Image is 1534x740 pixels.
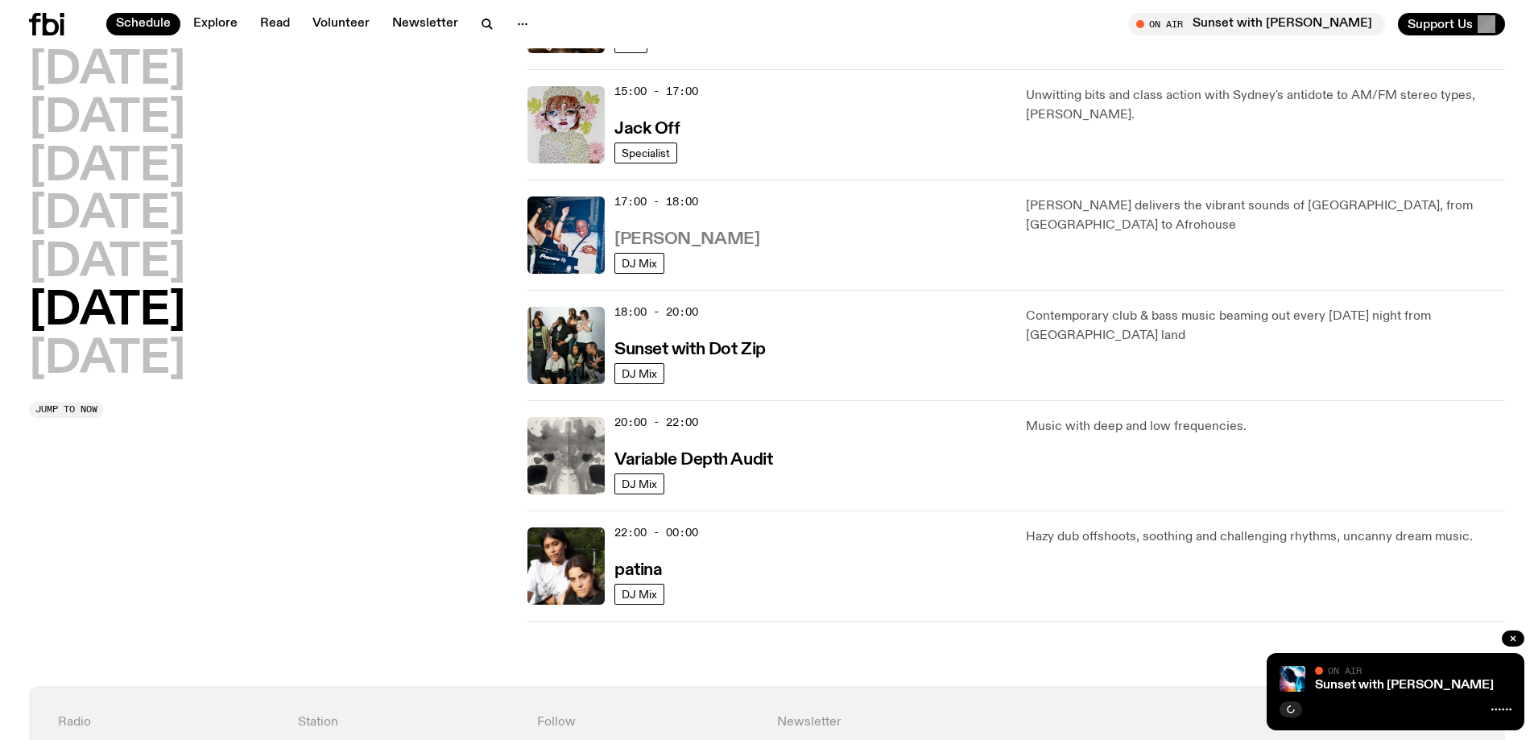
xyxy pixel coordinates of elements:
span: 18:00 - 20:00 [614,304,698,320]
p: Music with deep and low frequencies. [1026,417,1505,436]
h3: Variable Depth Audit [614,452,772,469]
span: 20:00 - 22:00 [614,415,698,430]
h4: Follow [537,715,758,730]
a: Specialist [614,143,677,163]
span: Support Us [1408,17,1473,31]
button: [DATE] [29,192,185,238]
a: Schedule [106,13,180,35]
span: 15:00 - 17:00 [614,84,698,99]
p: [PERSON_NAME] delivers the vibrant sounds of [GEOGRAPHIC_DATA], from [GEOGRAPHIC_DATA] to Afrohouse [1026,196,1505,235]
a: DJ Mix [614,363,664,384]
button: [DATE] [29,145,185,190]
span: DJ Mix [622,588,657,600]
h4: Radio [58,715,279,730]
a: patina [614,559,662,579]
a: Volunteer [303,13,379,35]
button: [DATE] [29,337,185,382]
span: 17:00 - 18:00 [614,194,698,209]
button: [DATE] [29,289,185,334]
button: [DATE] [29,241,185,286]
span: DJ Mix [622,477,657,490]
a: DJ Mix [614,584,664,605]
button: [DATE] [29,97,185,142]
button: On AirSunset with [PERSON_NAME] [1128,13,1385,35]
h3: Jack Off [614,121,680,138]
img: A black and white Rorschach [527,417,605,494]
button: Jump to now [29,402,104,418]
img: a dotty lady cuddling her cat amongst flowers [527,86,605,163]
a: Read [250,13,300,35]
a: Explore [184,13,247,35]
a: DJ Mix [614,253,664,274]
img: Simon Caldwell stands side on, looking downwards. He has headphones on. Behind him is a brightly ... [1280,666,1305,692]
span: Specialist [622,147,670,159]
p: Unwitting bits and class action with Sydney's antidote to AM/FM stereo types, [PERSON_NAME]. [1026,86,1505,125]
h3: Sunset with Dot Zip [614,341,766,358]
a: Sunset with [PERSON_NAME] [1315,679,1494,692]
a: DJ Mix [614,473,664,494]
span: On Air [1328,665,1362,676]
span: Jump to now [35,405,97,414]
h3: patina [614,562,662,579]
a: [PERSON_NAME] [614,228,759,248]
span: DJ Mix [622,257,657,269]
span: 22:00 - 00:00 [614,525,698,540]
h4: Station [298,715,519,730]
span: DJ Mix [622,367,657,379]
p: Contemporary club & bass music beaming out every [DATE] night from [GEOGRAPHIC_DATA] land [1026,307,1505,345]
h4: Newsletter [777,715,1237,730]
h3: [PERSON_NAME] [614,231,759,248]
a: Jack Off [614,118,680,138]
a: Variable Depth Audit [614,449,772,469]
button: Support Us [1398,13,1505,35]
p: Hazy dub offshoots, soothing and challenging rhythms, uncanny dream music. [1026,527,1505,547]
a: Sunset with Dot Zip [614,338,766,358]
a: Newsletter [382,13,468,35]
button: [DATE] [29,48,185,93]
